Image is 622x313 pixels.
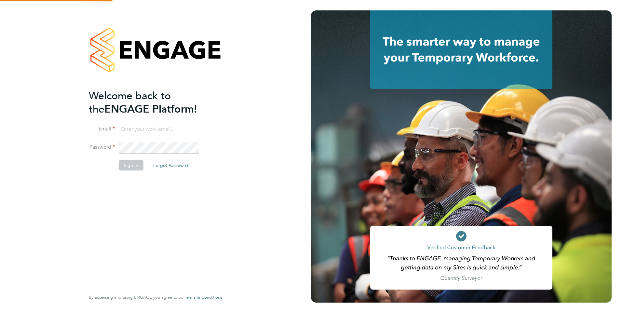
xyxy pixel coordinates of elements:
a: Terms & Conditions [185,295,222,300]
span: Welcome back to the [89,89,171,116]
span: Terms & Conditions [185,294,222,300]
span: By accessing and using ENGAGE you agree to our [89,294,222,300]
h2: ENGAGE Platform! [89,89,216,116]
input: Enter your work email... [119,124,199,135]
button: Sign In [119,160,143,170]
label: Password [89,144,115,151]
label: Email [89,126,115,132]
button: Forgot Password [148,160,193,170]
